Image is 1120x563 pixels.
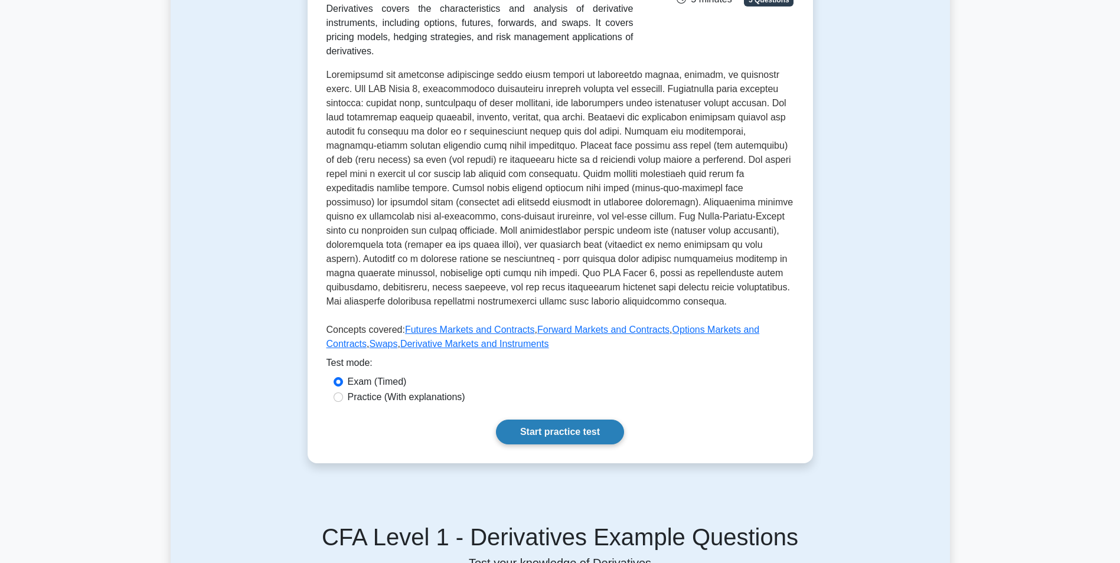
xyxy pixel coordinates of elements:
div: Test mode: [326,356,794,375]
a: Futures Markets and Contracts [405,325,535,335]
label: Practice (With explanations) [348,390,465,404]
h5: CFA Level 1 - Derivatives Example Questions [185,523,936,551]
div: Derivatives covers the characteristics and analysis of derivative instruments, including options,... [326,2,634,58]
p: Loremipsumd sit ametconse adipiscinge seddo eiusm tempori ut laboreetdo magnaa, enimadm, ve quisn... [326,68,794,313]
a: Swaps [369,339,397,349]
a: Forward Markets and Contracts [537,325,670,335]
p: Concepts covered: , , , , [326,323,794,356]
a: Start practice test [496,420,624,444]
a: Derivative Markets and Instruments [400,339,549,349]
label: Exam (Timed) [348,375,407,389]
